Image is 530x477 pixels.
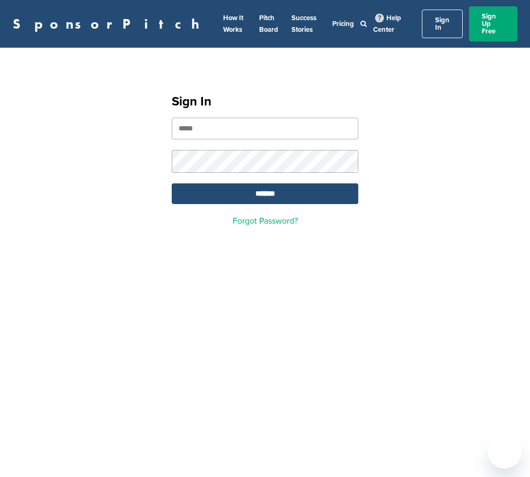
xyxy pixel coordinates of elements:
a: Sign Up Free [469,6,517,41]
a: Forgot Password? [233,216,298,226]
h1: Sign In [172,92,358,111]
a: Help Center [373,12,401,36]
iframe: Button to launch messaging window [488,435,522,469]
a: Success Stories [291,14,316,34]
a: How It Works [223,14,243,34]
a: Pricing [332,20,354,28]
a: SponsorPitch [13,17,206,31]
a: Pitch Board [259,14,278,34]
a: Sign In [422,10,463,38]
